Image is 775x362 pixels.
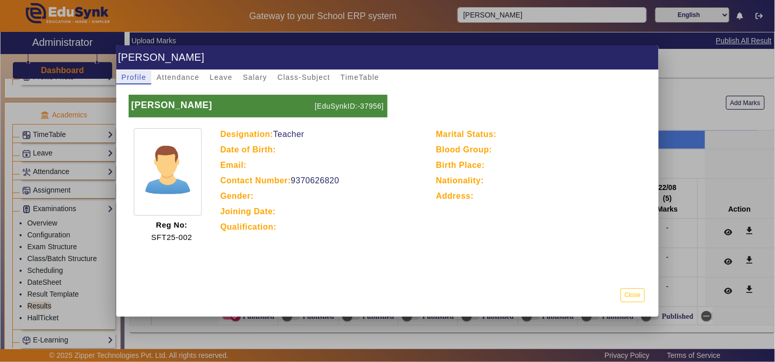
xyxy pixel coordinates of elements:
button: Close [621,288,645,302]
b: Blood Group: [436,145,492,154]
b: Date of Birth: [220,145,276,154]
span: Leave [210,74,233,81]
b: [PERSON_NAME] [131,100,213,110]
p: 9370626820 [220,175,425,187]
span: SFT25-002 [151,233,192,242]
p: [EduSynkID:-37956] [312,95,387,117]
b: Contact Number: [220,176,291,185]
b: Email: [220,161,246,169]
h1: [PERSON_NAME] [116,45,659,70]
b: Nationality: [436,176,484,185]
span: TimeTable [341,74,379,81]
span: Attendance [156,74,199,81]
b: Qualification: [220,222,276,231]
span: Profile [121,74,146,81]
span: Salary [243,74,267,81]
b: Address: [436,192,473,200]
b: Gender: [220,192,254,200]
b: Designation: [220,130,273,139]
b: Reg No: [156,220,187,229]
b: Marital Status: [436,130,497,139]
p: Teacher [220,128,425,141]
b: Joining Date: [220,207,276,216]
b: Birth Place: [436,161,485,169]
img: profile.png [134,128,202,216]
span: Class-Subject [277,74,330,81]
